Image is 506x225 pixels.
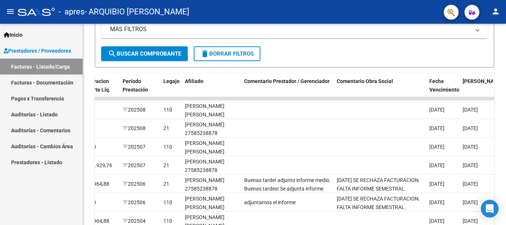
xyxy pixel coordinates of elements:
span: 202508 [123,125,146,131]
span: $ 197.929,76 [82,162,112,168]
datatable-header-cell: Afiliado [182,73,241,106]
span: [DATE] [429,199,445,205]
div: 21 [163,180,169,188]
span: 202508 [123,107,146,113]
datatable-header-cell: Fecha Confimado [460,73,493,106]
span: 202507 [123,144,146,150]
span: Inicio [4,31,23,39]
span: [DATE] [429,181,445,187]
span: adjuntamos el informe [244,199,296,205]
datatable-header-cell: Período Prestación [120,73,160,106]
div: 21 [163,161,169,170]
span: 202507 [123,162,146,168]
datatable-header-cell: Fecha Vencimiento [426,73,460,106]
span: [DATE] [463,125,478,131]
span: Legajo [163,78,180,84]
span: 202506 [123,199,146,205]
span: Prestadores / Proveedores [4,47,71,55]
span: [DATE] [463,218,478,224]
span: [DATE] [463,181,478,187]
span: [DATE] [429,107,445,113]
div: [PERSON_NAME] 27585238878 [185,120,238,138]
span: [DATE] [463,144,478,150]
span: Buenas tarde! adjunto informe medio. Buenas tardes! Se adjunta informe medio. [244,177,331,200]
div: 110 [163,198,172,207]
span: $ 98.964,88 [82,181,109,187]
span: - apres [59,4,84,20]
span: Comentario Obra Social [337,78,393,84]
span: Comentario Prestador / Gerenciador [244,78,330,84]
span: Buscar Comprobante [108,50,181,57]
div: [PERSON_NAME] [PERSON_NAME] 20550722756 [185,195,238,220]
div: 21 [163,124,169,133]
mat-icon: delete [200,49,209,58]
span: Borrar Filtros [200,50,254,57]
span: [DATE] [429,144,445,150]
span: - ARQUIBIO [PERSON_NAME] [84,4,189,20]
span: [DATE] [429,218,445,224]
button: Borrar Filtros [194,46,260,61]
span: Período Prestación [123,78,148,93]
span: Fecha Vencimiento [429,78,459,93]
span: [DATE] [463,107,478,113]
div: [PERSON_NAME] 27585238878 [185,158,238,175]
datatable-header-cell: Comentario Obra Social [334,73,426,106]
div: Open Intercom Messenger [481,200,499,218]
span: 202504 [123,218,146,224]
span: [DATE] [429,162,445,168]
span: Afiliado [185,78,203,84]
span: $ 98.964,88 [82,218,109,224]
span: [DATE] [429,125,445,131]
mat-panel-title: MAS FILTROS [110,25,470,33]
span: [DATE] [463,199,478,205]
span: [DATE] [463,162,478,168]
div: 110 [163,106,172,114]
datatable-header-cell: Comentario Prestador / Gerenciador [241,73,334,106]
mat-expansion-panel-header: MAS FILTROS [101,20,488,38]
button: Buscar Comprobante [101,46,188,61]
div: 110 [163,143,172,151]
mat-icon: person [491,7,500,16]
mat-icon: menu [6,7,15,16]
datatable-header-cell: Legajo [160,73,182,106]
mat-icon: search [108,49,117,58]
div: [PERSON_NAME] [PERSON_NAME] 20550722756 [185,139,238,164]
div: [PERSON_NAME] [PERSON_NAME] 20550722756 [185,102,238,127]
div: [PERSON_NAME] 27585238878 [185,176,238,193]
datatable-header-cell: Integracion Importe Liq. [79,73,120,106]
span: Integracion Importe Liq. [82,78,110,93]
span: 202506 [123,181,146,187]
span: [PERSON_NAME] [463,78,503,84]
